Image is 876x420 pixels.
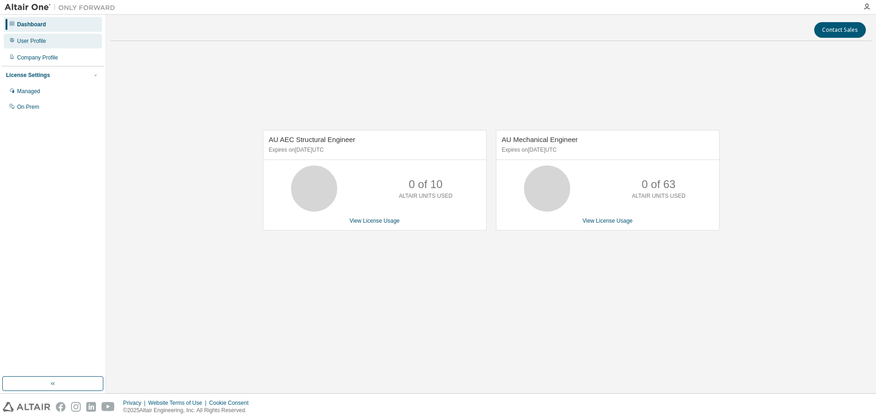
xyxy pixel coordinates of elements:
img: altair_logo.svg [3,402,50,412]
a: View License Usage [583,218,633,224]
a: View License Usage [350,218,400,224]
p: 0 of 10 [409,177,442,192]
p: © 2025 Altair Engineering, Inc. All Rights Reserved. [123,407,254,414]
span: AU AEC Structural Engineer [269,136,356,143]
img: linkedin.svg [86,402,96,412]
p: Expires on [DATE] UTC [502,146,711,154]
p: ALTAIR UNITS USED [399,192,453,200]
div: Managed [17,88,40,95]
div: Cookie Consent [209,399,254,407]
div: License Settings [6,71,50,79]
img: youtube.svg [101,402,115,412]
p: 0 of 63 [642,177,675,192]
span: AU Mechanical Engineer [502,136,578,143]
p: ALTAIR UNITS USED [632,192,685,200]
p: Expires on [DATE] UTC [269,146,478,154]
div: Dashboard [17,21,46,28]
img: Altair One [5,3,120,12]
div: On Prem [17,103,39,111]
button: Contact Sales [814,22,866,38]
div: Website Terms of Use [148,399,209,407]
div: Company Profile [17,54,58,61]
div: Privacy [123,399,148,407]
div: User Profile [17,37,46,45]
img: facebook.svg [56,402,66,412]
img: instagram.svg [71,402,81,412]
